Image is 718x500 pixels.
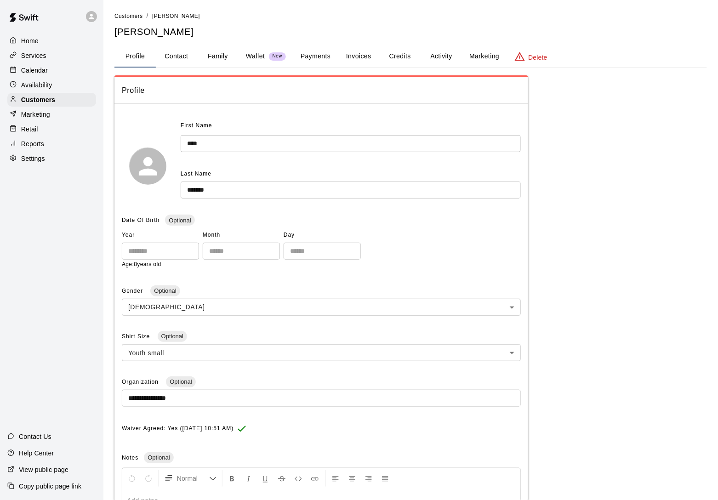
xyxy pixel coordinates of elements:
[114,45,707,68] div: basic tabs example
[156,45,197,68] button: Contact
[224,470,240,487] button: Format Bold
[338,45,379,68] button: Invoices
[529,53,547,62] p: Delete
[177,474,209,483] span: Normal
[421,45,462,68] button: Activity
[152,13,200,19] span: [PERSON_NAME]
[291,470,306,487] button: Insert Code
[344,470,360,487] button: Center Align
[166,378,195,385] span: Optional
[7,34,96,48] a: Home
[122,344,521,361] div: Youth small
[241,470,256,487] button: Format Italics
[293,45,338,68] button: Payments
[197,45,239,68] button: Family
[158,333,187,340] span: Optional
[122,333,152,340] span: Shirt Size
[462,45,507,68] button: Marketing
[141,470,156,487] button: Redo
[7,93,96,107] a: Customers
[274,470,290,487] button: Format Strikethrough
[114,12,143,19] a: Customers
[122,288,145,294] span: Gender
[114,13,143,19] span: Customers
[147,11,148,21] li: /
[160,470,220,487] button: Formatting Options
[122,421,234,436] span: Waiver Agreed: Yes ([DATE] 10:51 AM)
[150,287,180,294] span: Optional
[246,51,265,61] p: Wallet
[21,139,44,148] p: Reports
[122,228,199,243] span: Year
[124,470,140,487] button: Undo
[307,470,323,487] button: Insert Link
[114,45,156,68] button: Profile
[7,137,96,151] a: Reports
[122,299,521,316] div: [DEMOGRAPHIC_DATA]
[379,45,421,68] button: Credits
[122,261,161,267] span: Age: 8 years old
[19,465,68,474] p: View public page
[7,78,96,92] a: Availability
[181,170,211,177] span: Last Name
[122,85,521,97] span: Profile
[144,454,173,461] span: Optional
[21,80,52,90] p: Availability
[181,119,212,133] span: First Name
[257,470,273,487] button: Format Underline
[122,455,138,461] span: Notes
[269,53,286,59] span: New
[21,154,45,163] p: Settings
[328,470,343,487] button: Left Align
[21,51,46,60] p: Services
[19,482,81,491] p: Copy public page link
[19,432,51,441] p: Contact Us
[7,152,96,165] a: Settings
[7,49,96,62] a: Services
[19,449,54,458] p: Help Center
[21,95,55,104] p: Customers
[114,26,707,38] h5: [PERSON_NAME]
[114,11,707,21] nav: breadcrumb
[21,66,48,75] p: Calendar
[122,217,160,223] span: Date Of Birth
[7,108,96,121] a: Marketing
[7,122,96,136] a: Retail
[21,110,50,119] p: Marketing
[203,228,280,243] span: Month
[21,36,39,45] p: Home
[361,470,376,487] button: Right Align
[122,379,160,385] span: Organization
[165,217,194,224] span: Optional
[284,228,361,243] span: Day
[21,125,38,134] p: Retail
[7,63,96,77] a: Calendar
[377,470,393,487] button: Justify Align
